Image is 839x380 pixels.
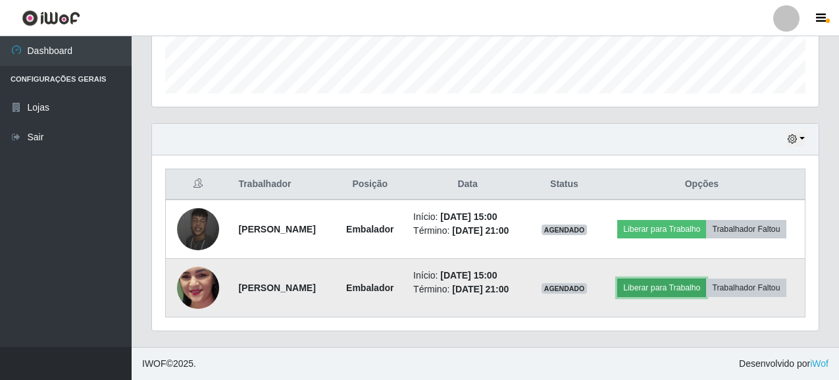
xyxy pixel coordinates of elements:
[739,357,828,371] span: Desenvolvido por
[452,225,509,236] time: [DATE] 21:00
[238,283,315,293] strong: [PERSON_NAME]
[413,269,522,283] li: Início:
[413,210,522,224] li: Início:
[530,169,599,200] th: Status
[177,208,219,250] img: 1670169411553.jpeg
[440,211,497,222] time: [DATE] 15:00
[452,284,509,294] time: [DATE] 21:00
[599,169,805,200] th: Opções
[706,279,786,297] button: Trabalhador Faltou
[142,357,196,371] span: © 2025 .
[542,283,588,294] span: AGENDADO
[706,220,786,238] button: Trabalhador Faltou
[142,358,166,369] span: IWOF
[413,283,522,296] li: Término:
[413,224,522,238] li: Término:
[405,169,530,200] th: Data
[542,225,588,235] span: AGENDADO
[346,283,394,293] strong: Embalador
[346,224,394,234] strong: Embalador
[238,224,315,234] strong: [PERSON_NAME]
[177,241,219,335] img: 1754158372592.jpeg
[617,279,706,297] button: Liberar para Trabalho
[617,220,706,238] button: Liberar para Trabalho
[22,10,80,26] img: CoreUI Logo
[810,358,828,369] a: iWof
[230,169,334,200] th: Trabalhador
[334,169,405,200] th: Posição
[440,270,497,281] time: [DATE] 15:00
